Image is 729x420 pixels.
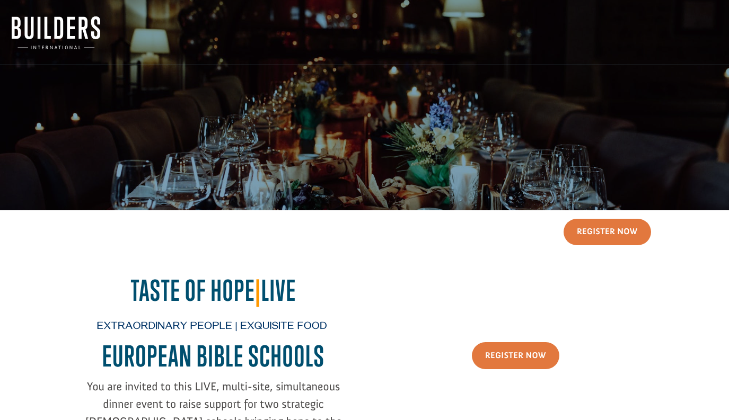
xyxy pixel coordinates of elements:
span: Extraordinary People | Exquisite Food [97,321,327,334]
span: | [255,273,261,307]
h2: EUROPEAN BIBLE SCHOOL [78,339,349,378]
h2: Taste of Hope Live [78,274,349,312]
img: Builders International [12,16,100,49]
a: Register Now [472,342,559,369]
span: S [314,339,325,373]
a: Register Now [564,219,651,246]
